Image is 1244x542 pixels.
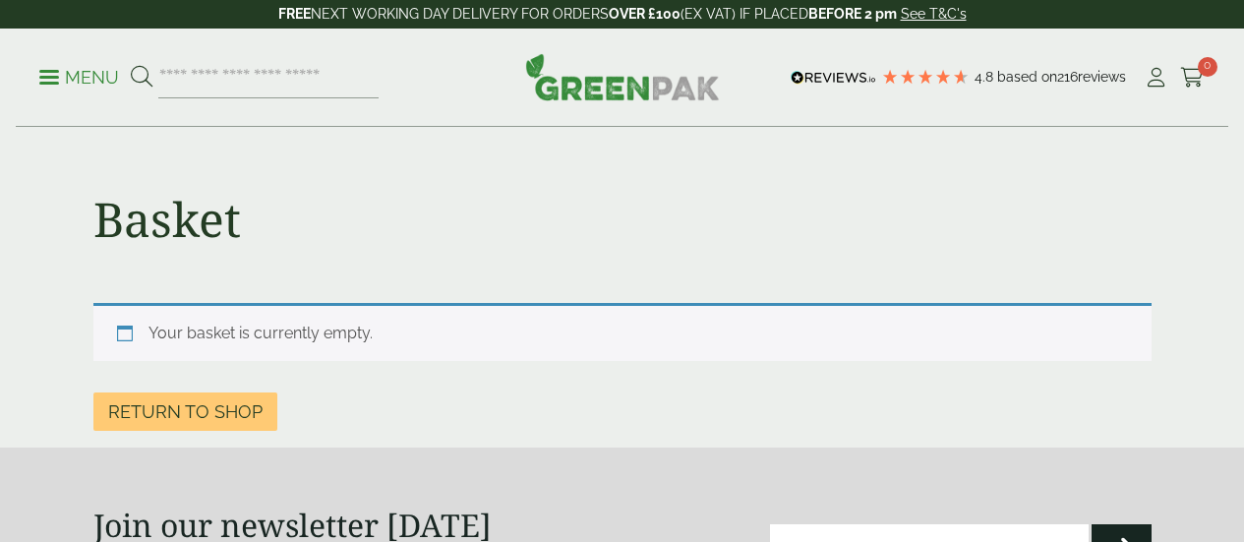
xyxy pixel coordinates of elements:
a: Menu [39,66,119,86]
a: Return to shop [93,392,277,431]
img: REVIEWS.io [791,71,876,85]
span: 0 [1198,57,1217,77]
div: 4.79 Stars [881,68,970,86]
i: My Account [1144,68,1168,88]
span: 4.8 [975,69,997,85]
strong: FREE [278,6,311,22]
strong: BEFORE 2 pm [808,6,897,22]
p: Menu [39,66,119,90]
span: 216 [1057,69,1078,85]
span: reviews [1078,69,1126,85]
strong: OVER £100 [609,6,681,22]
a: 0 [1180,63,1205,92]
i: Cart [1180,68,1205,88]
a: See T&C's [901,6,967,22]
h1: Basket [93,191,241,248]
div: Your basket is currently empty. [93,303,1152,361]
span: Based on [997,69,1057,85]
img: GreenPak Supplies [525,53,720,100]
